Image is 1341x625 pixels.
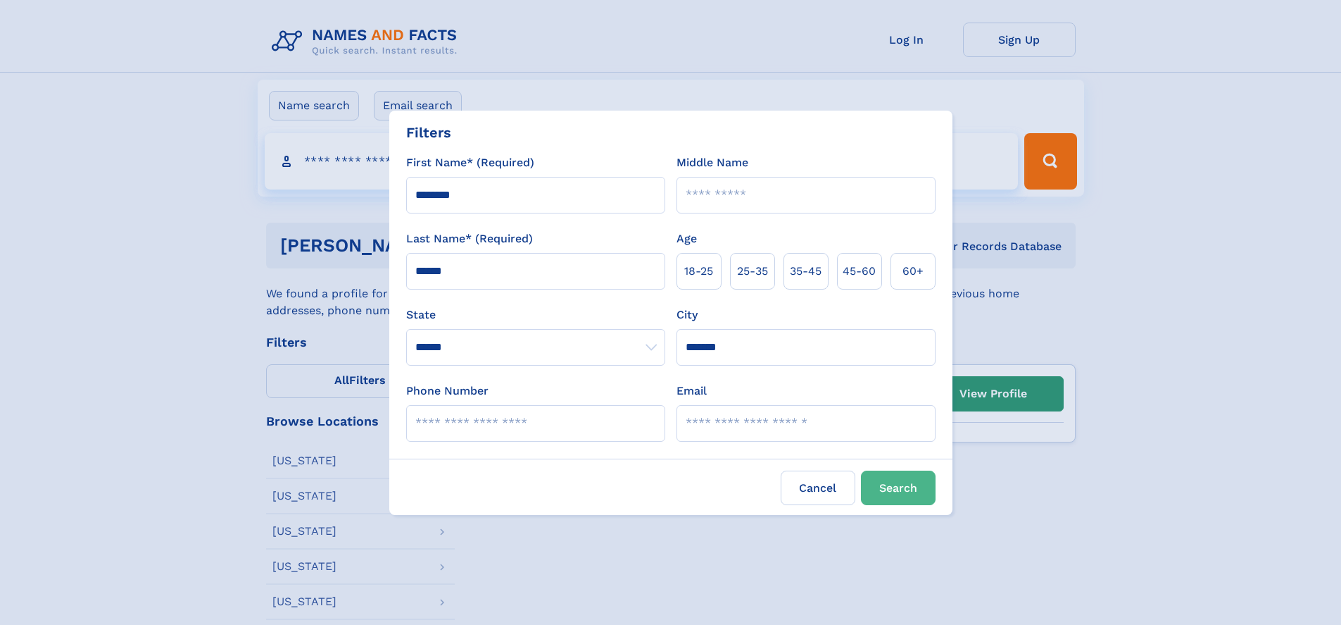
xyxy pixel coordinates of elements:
[406,307,665,323] label: State
[902,263,924,280] span: 60+
[843,263,876,280] span: 45‑60
[406,230,533,247] label: Last Name* (Required)
[684,263,713,280] span: 18‑25
[781,471,855,505] label: Cancel
[676,230,697,247] label: Age
[790,263,821,280] span: 35‑45
[406,383,489,400] label: Phone Number
[406,122,451,143] div: Filters
[861,471,936,505] button: Search
[676,383,707,400] label: Email
[737,263,768,280] span: 25‑35
[676,154,748,171] label: Middle Name
[406,154,534,171] label: First Name* (Required)
[676,307,698,323] label: City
